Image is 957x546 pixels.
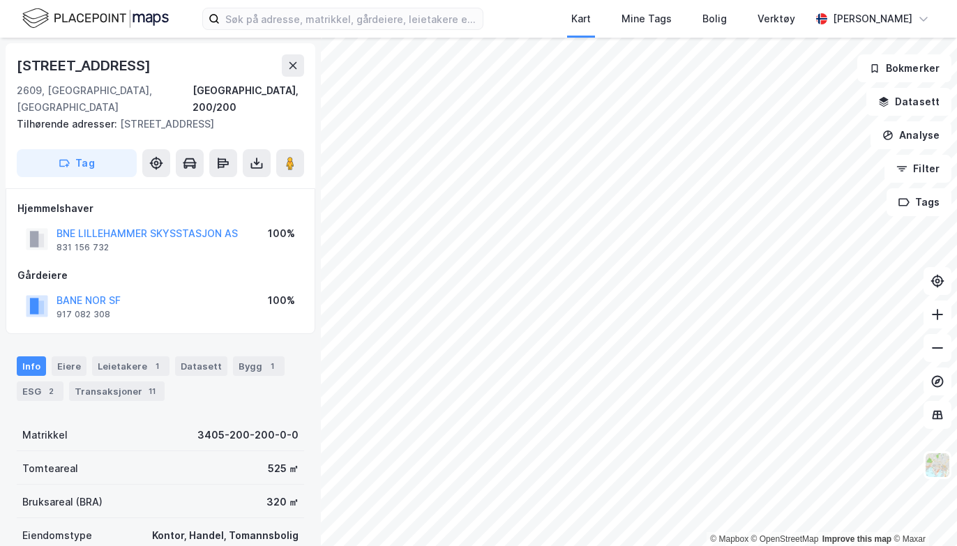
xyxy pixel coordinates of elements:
div: 1 [265,359,279,373]
div: Kart [571,10,591,27]
div: [STREET_ADDRESS] [17,54,153,77]
input: Søk på adresse, matrikkel, gårdeiere, leietakere eller personer [220,8,483,29]
div: [PERSON_NAME] [833,10,912,27]
div: Eiendomstype [22,527,92,544]
div: 1 [150,359,164,373]
button: Tag [17,149,137,177]
span: Tilhørende adresser: [17,118,120,130]
div: 320 ㎡ [266,494,299,510]
a: OpenStreetMap [751,534,819,544]
div: 100% [268,292,295,309]
div: 11 [145,384,159,398]
div: Kontor, Handel, Tomannsbolig [152,527,299,544]
div: Matrikkel [22,427,68,443]
div: 3405-200-200-0-0 [197,427,299,443]
div: Kontrollprogram for chat [887,479,957,546]
div: Info [17,356,46,376]
div: 100% [268,225,295,242]
iframe: Chat Widget [887,479,957,546]
div: Bygg [233,356,285,376]
div: [STREET_ADDRESS] [17,116,293,132]
div: ESG [17,381,63,401]
div: Hjemmelshaver [17,200,303,217]
button: Tags [887,188,951,216]
img: Z [924,452,951,478]
div: 831 156 732 [56,242,109,253]
button: Bokmerker [857,54,951,82]
div: 525 ㎡ [268,460,299,477]
div: 2609, [GEOGRAPHIC_DATA], [GEOGRAPHIC_DATA] [17,82,193,116]
div: 917 082 308 [56,309,110,320]
div: Eiere [52,356,86,376]
a: Improve this map [822,534,891,544]
div: Datasett [175,356,227,376]
a: Mapbox [710,534,748,544]
button: Datasett [866,88,951,116]
div: Bruksareal (BRA) [22,494,103,510]
div: [GEOGRAPHIC_DATA], 200/200 [193,82,304,116]
button: Analyse [871,121,951,149]
div: 2 [44,384,58,398]
div: Mine Tags [621,10,672,27]
button: Filter [884,155,951,183]
img: logo.f888ab2527a4732fd821a326f86c7f29.svg [22,6,169,31]
div: Gårdeiere [17,267,303,284]
div: Tomteareal [22,460,78,477]
div: Transaksjoner [69,381,165,401]
div: Bolig [702,10,727,27]
div: Leietakere [92,356,169,376]
div: Verktøy [758,10,795,27]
